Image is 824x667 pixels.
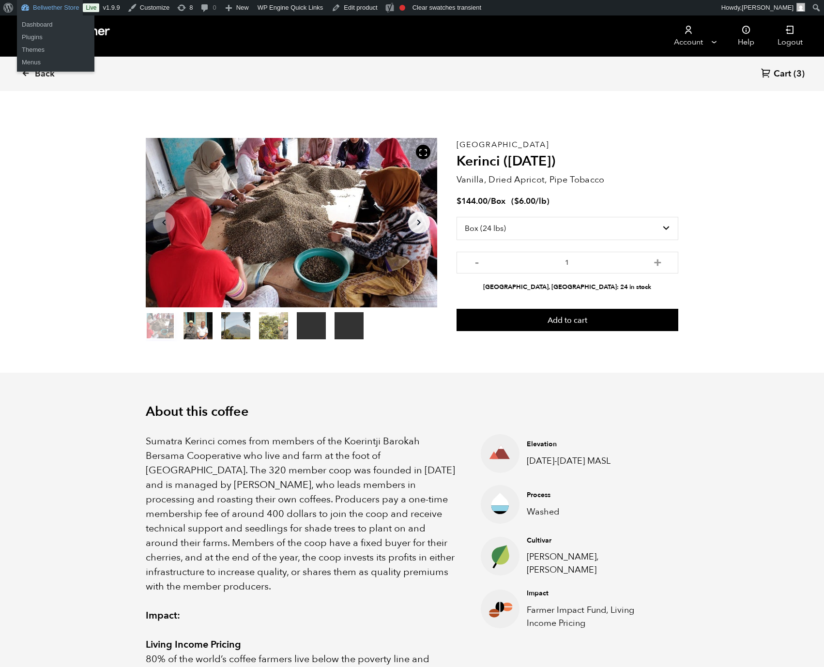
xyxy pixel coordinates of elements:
[17,31,94,44] a: Plugins
[527,455,663,468] p: [DATE]-[DATE] MASL
[457,309,678,331] button: Add to cart
[774,68,791,80] span: Cart
[17,18,94,31] a: Dashboard
[17,56,94,69] a: Menus
[399,5,405,11] div: Focus keyphrase not set
[514,196,535,207] bdi: 6.00
[527,440,663,449] h4: Elevation
[146,638,241,651] strong: Living Income Pricing
[457,196,488,207] bdi: 144.00
[527,550,663,576] p: [PERSON_NAME], [PERSON_NAME]
[17,41,94,72] ul: Bellwether Store
[335,312,364,339] video: Your browser does not support the video tag.
[527,589,663,598] h4: Impact
[766,15,814,57] a: Logout
[457,153,678,170] h2: Kerinci ([DATE])
[17,15,94,46] ul: Bellwether Store
[17,44,94,56] a: Themes
[146,404,678,420] h2: About this coffee
[471,257,483,266] button: -
[658,15,718,57] a: Account
[511,196,549,207] span: ( )
[535,196,547,207] span: /lb
[761,68,805,81] a: Cart (3)
[527,490,663,500] h4: Process
[527,536,663,546] h4: Cultivar
[793,68,805,80] span: (3)
[457,173,678,186] p: Vanilla, Dried Apricot, Pipe Tobacco
[146,609,180,622] strong: Impact:
[527,604,663,630] p: Farmer Impact Fund, Living Income Pricing
[146,434,457,594] p: Sumatra Kerinci comes from members of the Koerintji Barokah Bersama Cooperative who live and farm...
[527,505,663,518] p: Washed
[491,196,505,207] span: Box
[457,283,678,292] li: [GEOGRAPHIC_DATA], [GEOGRAPHIC_DATA]: 24 in stock
[297,312,326,339] video: Your browser does not support the video tag.
[726,15,766,57] a: Help
[35,68,55,80] span: Back
[652,257,664,266] button: +
[457,196,461,207] span: $
[514,196,519,207] span: $
[83,3,99,12] a: Live
[742,4,793,11] span: [PERSON_NAME]
[488,196,491,207] span: /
